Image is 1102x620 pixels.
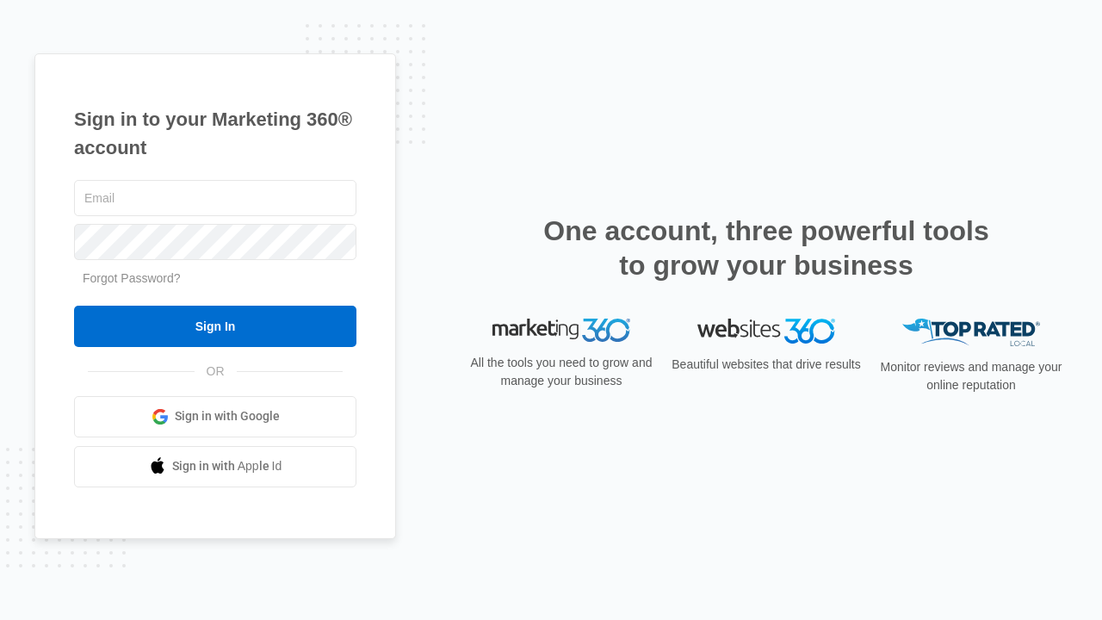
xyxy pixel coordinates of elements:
[74,396,356,437] a: Sign in with Google
[875,358,1068,394] p: Monitor reviews and manage your online reputation
[492,319,630,343] img: Marketing 360
[670,356,863,374] p: Beautiful websites that drive results
[74,180,356,216] input: Email
[172,457,282,475] span: Sign in with Apple Id
[902,319,1040,347] img: Top Rated Local
[74,105,356,162] h1: Sign in to your Marketing 360® account
[195,363,237,381] span: OR
[83,271,181,285] a: Forgot Password?
[538,214,994,282] h2: One account, three powerful tools to grow your business
[74,446,356,487] a: Sign in with Apple Id
[697,319,835,344] img: Websites 360
[465,354,658,390] p: All the tools you need to grow and manage your business
[74,306,356,347] input: Sign In
[175,407,280,425] span: Sign in with Google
